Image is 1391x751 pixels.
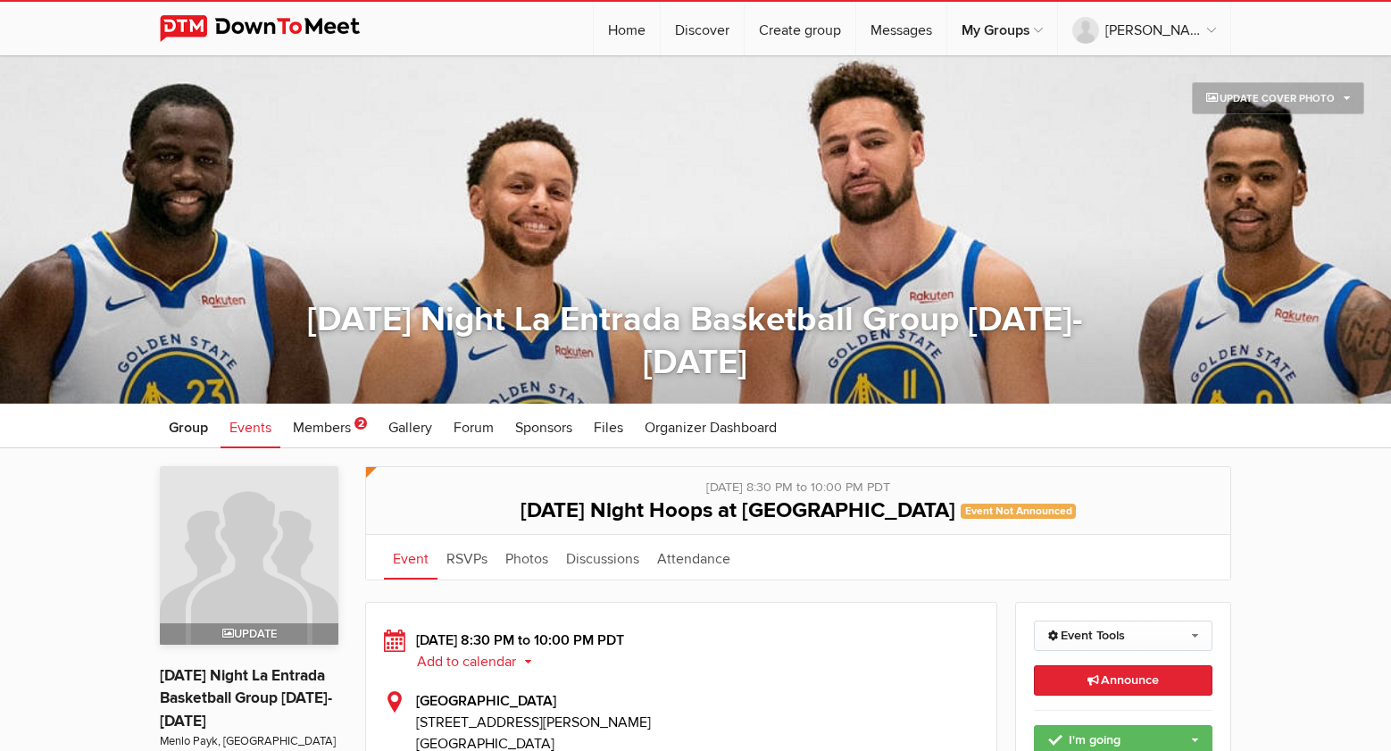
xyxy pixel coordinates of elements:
[506,404,581,448] a: Sponsors
[961,504,1077,519] span: Event Not Announced
[645,419,777,437] span: Organizer Dashboard
[384,630,979,672] div: [DATE] 8:30 PM to 10:00 PM PDT
[222,627,277,641] span: Update
[160,666,332,731] a: [DATE] Night La Entrada Basketball Group [DATE]-[DATE]
[636,404,786,448] a: Organizer Dashboard
[437,535,496,580] a: RSVPs
[1192,82,1364,114] a: Update Cover Photo
[1087,672,1159,688] span: Announce
[307,299,1083,383] a: [DATE] Night La Entrada Basketball Group [DATE]-[DATE]
[661,2,744,55] a: Discover
[594,419,623,437] span: Files
[160,404,217,448] a: Group
[160,15,387,42] img: DownToMeet
[384,535,437,580] a: Event
[1034,665,1213,696] a: Announce
[384,467,1212,497] div: [DATE] 8:30 PM to 10:00 PM PDT
[496,535,557,580] a: Photos
[515,419,572,437] span: Sponsors
[293,419,351,437] span: Members
[160,466,338,645] a: Update
[445,404,503,448] a: Forum
[521,497,955,523] span: [DATE] Night Hoops at [GEOGRAPHIC_DATA]
[379,404,441,448] a: Gallery
[1058,2,1230,55] a: [PERSON_NAME]
[416,692,556,710] b: [GEOGRAPHIC_DATA]
[594,2,660,55] a: Home
[648,535,739,580] a: Attendance
[947,2,1057,55] a: My Groups
[745,2,855,55] a: Create group
[416,654,546,670] button: Add to calendar
[160,733,338,750] span: Menlo Payk, [GEOGRAPHIC_DATA]
[1034,621,1213,651] a: Event Tools
[388,419,432,437] span: Gallery
[284,404,376,448] a: Members 2
[229,419,271,437] span: Events
[221,404,280,448] a: Events
[354,417,367,430] span: 2
[585,404,632,448] a: Files
[454,419,494,437] span: Forum
[557,535,648,580] a: Discussions
[416,712,979,733] span: [STREET_ADDRESS][PERSON_NAME]
[169,419,208,437] span: Group
[160,466,338,645] img: Thursday Night La Entrada Basketball Group 2025-2026
[856,2,946,55] a: Messages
